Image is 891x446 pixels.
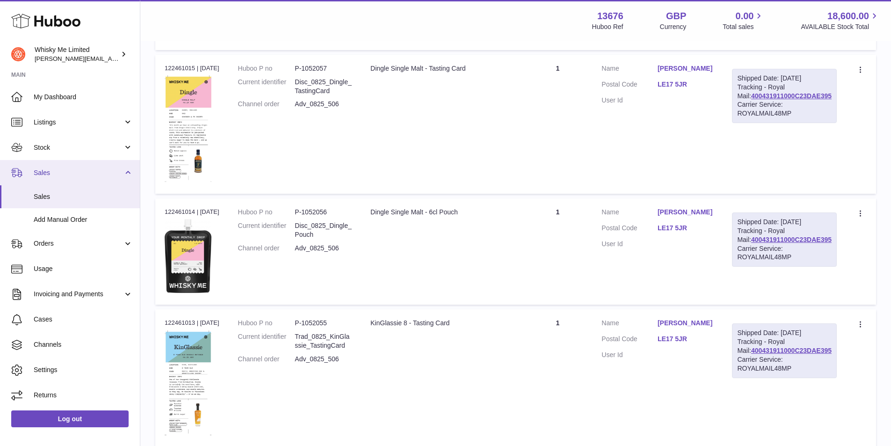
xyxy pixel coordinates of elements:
[658,224,714,233] a: LE17 5JR
[523,55,592,194] td: 1
[658,80,714,89] a: LE17 5JR
[34,168,123,177] span: Sales
[165,219,211,293] img: 1752740674.jpg
[295,78,352,95] dd: Disc_0825_Dingle_TastingCard
[601,351,658,359] dt: User Id
[601,80,658,91] dt: Postal Code
[370,208,514,217] div: Dingle Single Malt - 6cl Pouch
[601,64,658,75] dt: Name
[295,355,352,364] dd: Adv_0825_506
[737,74,832,83] div: Shipped Date: [DATE]
[737,218,832,227] div: Shipped Date: [DATE]
[295,64,352,73] dd: P-1052057
[165,75,211,182] img: 1752740722.png
[601,96,658,105] dt: User Id
[660,22,687,31] div: Currency
[34,391,133,400] span: Returns
[34,290,123,299] span: Invoicing and Payments
[238,319,295,328] dt: Huboo P no
[723,22,764,31] span: Total sales
[723,10,764,31] a: 0.00 Total sales
[295,319,352,328] dd: P-1052055
[165,319,219,327] div: 122461013 | [DATE]
[523,198,592,305] td: 1
[592,22,623,31] div: Huboo Ref
[370,319,514,328] div: KinGlassie 8 - Tasting Card
[238,332,295,350] dt: Current identifier
[34,315,133,324] span: Cases
[165,330,211,436] img: 1752740623.png
[238,244,295,253] dt: Channel order
[238,78,295,95] dt: Current identifier
[34,239,123,248] span: Orders
[601,335,658,346] dt: Postal Code
[751,236,832,243] a: 400431911000C23DAE395
[34,264,133,273] span: Usage
[658,208,714,217] a: [PERSON_NAME]
[601,319,658,330] dt: Name
[35,55,188,62] span: [PERSON_NAME][EMAIL_ADDRESS][DOMAIN_NAME]
[35,45,119,63] div: Whisky Me Limited
[751,347,832,354] a: 400431911000C23DAE395
[801,10,880,31] a: 18,600.00 AVAILABLE Stock Total
[597,10,623,22] strong: 13676
[165,208,219,216] div: 122461014 | [DATE]
[34,192,133,201] span: Sales
[34,143,123,152] span: Stock
[370,64,514,73] div: Dingle Single Malt - Tasting Card
[34,340,133,349] span: Channels
[751,92,832,100] a: 400431911000C23DAE395
[827,10,869,22] span: 18,600.00
[11,410,129,427] a: Log out
[737,329,832,337] div: Shipped Date: [DATE]
[34,215,133,224] span: Add Manual Order
[295,221,352,239] dd: Disc_0825_Dingle_Pouch
[737,244,832,262] div: Carrier Service: ROYALMAIL48MP
[737,355,832,373] div: Carrier Service: ROYALMAIL48MP
[736,10,754,22] span: 0.00
[732,323,837,378] div: Tracking - Royal Mail:
[238,100,295,109] dt: Channel order
[238,355,295,364] dt: Channel order
[238,208,295,217] dt: Huboo P no
[801,22,880,31] span: AVAILABLE Stock Total
[295,208,352,217] dd: P-1052056
[601,240,658,249] dt: User Id
[238,221,295,239] dt: Current identifier
[295,244,352,253] dd: Adv_0825_506
[11,47,25,61] img: frances@whiskyshop.com
[658,335,714,344] a: LE17 5JR
[238,64,295,73] dt: Huboo P no
[34,118,123,127] span: Listings
[737,100,832,118] div: Carrier Service: ROYALMAIL48MP
[658,64,714,73] a: [PERSON_NAME]
[295,100,352,109] dd: Adv_0825_506
[732,212,837,267] div: Tracking - Royal Mail:
[601,208,658,219] dt: Name
[165,64,219,73] div: 122461015 | [DATE]
[601,224,658,235] dt: Postal Code
[732,69,837,123] div: Tracking - Royal Mail:
[295,332,352,350] dd: Trad_0825_KinGlassie_TastingCard
[34,366,133,374] span: Settings
[34,93,133,102] span: My Dashboard
[666,10,686,22] strong: GBP
[658,319,714,328] a: [PERSON_NAME]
